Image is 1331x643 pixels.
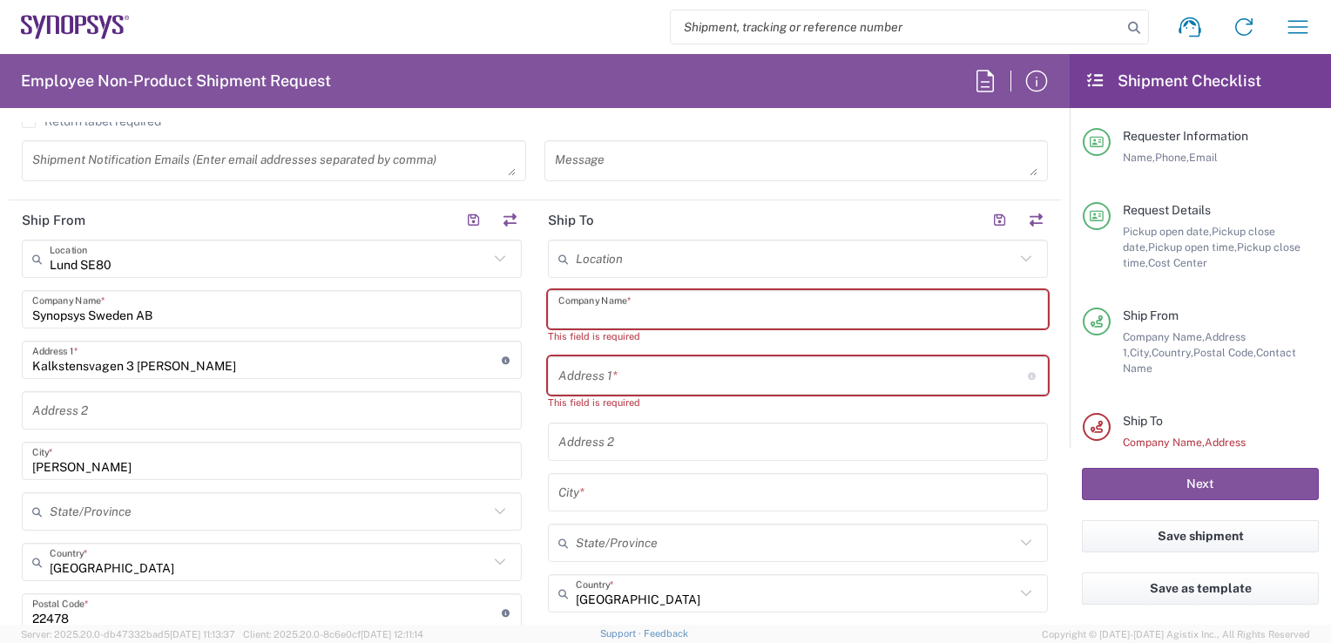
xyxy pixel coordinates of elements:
h2: Ship To [548,212,594,229]
span: [DATE] 12:11:14 [361,629,423,640]
span: City, [1130,346,1152,359]
span: Country, [1152,346,1193,359]
button: Save shipment [1082,520,1319,552]
span: Requester Information [1123,129,1248,143]
span: Company Name, [1123,436,1205,449]
h2: Ship From [22,212,85,229]
span: Pickup open time, [1148,240,1237,254]
div: This field is required [548,328,1048,344]
span: Request Details [1123,203,1211,217]
button: Save as template [1082,572,1319,605]
a: Support [600,628,644,639]
div: This field is required [548,395,1048,410]
span: Postal Code, [1193,346,1256,359]
span: Ship To [1123,414,1163,428]
span: Name, [1123,151,1155,164]
h2: Employee Non-Product Shipment Request [21,71,331,91]
input: Shipment, tracking or reference number [671,10,1122,44]
span: Pickup open date, [1123,225,1212,238]
span: Ship From [1123,308,1179,322]
span: Company Name, [1123,330,1205,343]
span: Client: 2025.20.0-8c6e0cf [243,629,423,640]
span: [DATE] 11:13:37 [170,629,235,640]
span: Phone, [1155,151,1189,164]
span: Email [1189,151,1218,164]
span: Copyright © [DATE]-[DATE] Agistix Inc., All Rights Reserved [1042,626,1310,642]
h2: Shipment Checklist [1085,71,1261,91]
span: Cost Center [1148,256,1207,269]
a: Feedback [644,628,688,639]
span: Server: 2025.20.0-db47332bad5 [21,629,235,640]
button: Next [1082,468,1319,500]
